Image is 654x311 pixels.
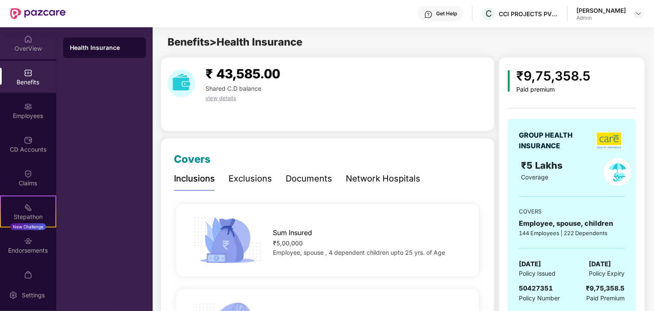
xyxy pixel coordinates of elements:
[508,70,510,92] img: icon
[519,229,625,237] div: 144 Employees | 222 Dependents
[589,269,625,278] span: Policy Expiry
[517,86,591,93] div: Paid premium
[424,10,433,19] img: svg+xml;base64,PHN2ZyBpZD0iSGVscC0zMngzMiIgeG1sbnM9Imh0dHA6Ly93d3cudzMub3JnLzIwMDAvc3ZnIiB3aWR0aD...
[19,291,47,299] div: Settings
[576,14,626,21] div: Admin
[24,102,32,111] img: svg+xml;base64,PHN2ZyBpZD0iRW1wbG95ZWVzIiB4bWxucz0iaHR0cDovL3d3dy53My5vcmcvMjAwMC9zdmciIHdpZHRoPS...
[273,227,312,238] span: Sum Insured
[586,283,625,294] div: ₹9,75,358.5
[24,237,32,245] img: svg+xml;base64,PHN2ZyBpZD0iRW5kb3JzZW1lbnRzIiB4bWxucz0iaHR0cDovL3d3dy53My5vcmcvMjAwMC9zdmciIHdpZH...
[205,95,236,101] span: view details
[519,218,625,229] div: Employee, spouse, children
[191,215,264,266] img: icon
[174,172,215,185] div: Inclusions
[24,136,32,144] img: svg+xml;base64,PHN2ZyBpZD0iQ0RfQWNjb3VudHMiIGRhdGEtbmFtZT0iQ0QgQWNjb3VudHMiIHhtbG5zPSJodHRwOi8vd3...
[587,294,625,303] span: Paid Premium
[519,130,593,151] div: GROUP HEALTH INSURANCE
[24,35,32,43] img: svg+xml;base64,PHN2ZyBpZD0iSG9tZSIgeG1sbnM9Imh0dHA6Ly93d3cudzMub3JnLzIwMDAvc3ZnIiB3aWR0aD0iMjAiIG...
[1,213,55,221] div: Stepathon
[24,271,32,279] img: svg+xml;base64,PHN2ZyBpZD0iTXlfT3JkZXJzIiBkYXRhLW5hbWU9Ik15IE9yZGVycyIgeG1sbnM9Imh0dHA6Ly93d3cudz...
[521,160,566,171] span: ₹5 Lakhs
[589,259,611,269] span: [DATE]
[604,158,631,186] img: policyIcon
[519,259,541,269] span: [DATE]
[174,153,211,165] span: Covers
[521,173,549,181] span: Coverage
[9,291,17,299] img: svg+xml;base64,PHN2ZyBpZD0iU2V0dGluZy0yMHgyMCIgeG1sbnM9Imh0dHA6Ly93d3cudzMub3JnLzIwMDAvc3ZnIiB3aW...
[499,10,559,18] div: CCI PROJECTS PVT LTD
[168,69,195,97] img: download
[519,284,553,292] span: 50427351
[273,249,445,256] span: Employee, spouse , 4 dependent children upto 25 yrs. of Age
[24,170,32,178] img: svg+xml;base64,PHN2ZyBpZD0iQ2xhaW0iIHhtbG5zPSJodHRwOi8vd3d3LnczLm9yZy8yMDAwL3N2ZyIgd2lkdGg9IjIwIi...
[519,207,625,216] div: COVERS
[486,9,492,19] span: C
[24,203,32,212] img: svg+xml;base64,PHN2ZyB4bWxucz0iaHR0cDovL3d3dy53My5vcmcvMjAwMC9zdmciIHdpZHRoPSIyMSIgaGVpZ2h0PSIyMC...
[10,223,46,230] div: New Challenge
[576,6,626,14] div: [PERSON_NAME]
[70,43,139,52] div: Health Insurance
[24,69,32,77] img: svg+xml;base64,PHN2ZyBpZD0iQmVuZWZpdHMiIHhtbG5zPSJodHRwOi8vd3d3LnczLm9yZy8yMDAwL3N2ZyIgd2lkdGg9Ij...
[519,269,556,278] span: Policy Issued
[286,172,332,185] div: Documents
[168,36,302,48] span: Benefits > Health Insurance
[346,172,420,185] div: Network Hospitals
[229,172,272,185] div: Exclusions
[436,10,457,17] div: Get Help
[517,66,591,86] div: ₹9,75,358.5
[205,85,261,92] span: Shared C.D balance
[635,10,642,17] img: svg+xml;base64,PHN2ZyBpZD0iRHJvcGRvd24tMzJ4MzIiIHhtbG5zPSJodHRwOi8vd3d3LnczLm9yZy8yMDAwL3N2ZyIgd2...
[519,294,560,302] span: Policy Number
[596,132,622,149] img: insurerLogo
[273,239,465,248] div: ₹5,00,000
[10,8,66,19] img: New Pazcare Logo
[205,66,280,81] span: ₹ 43,585.00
